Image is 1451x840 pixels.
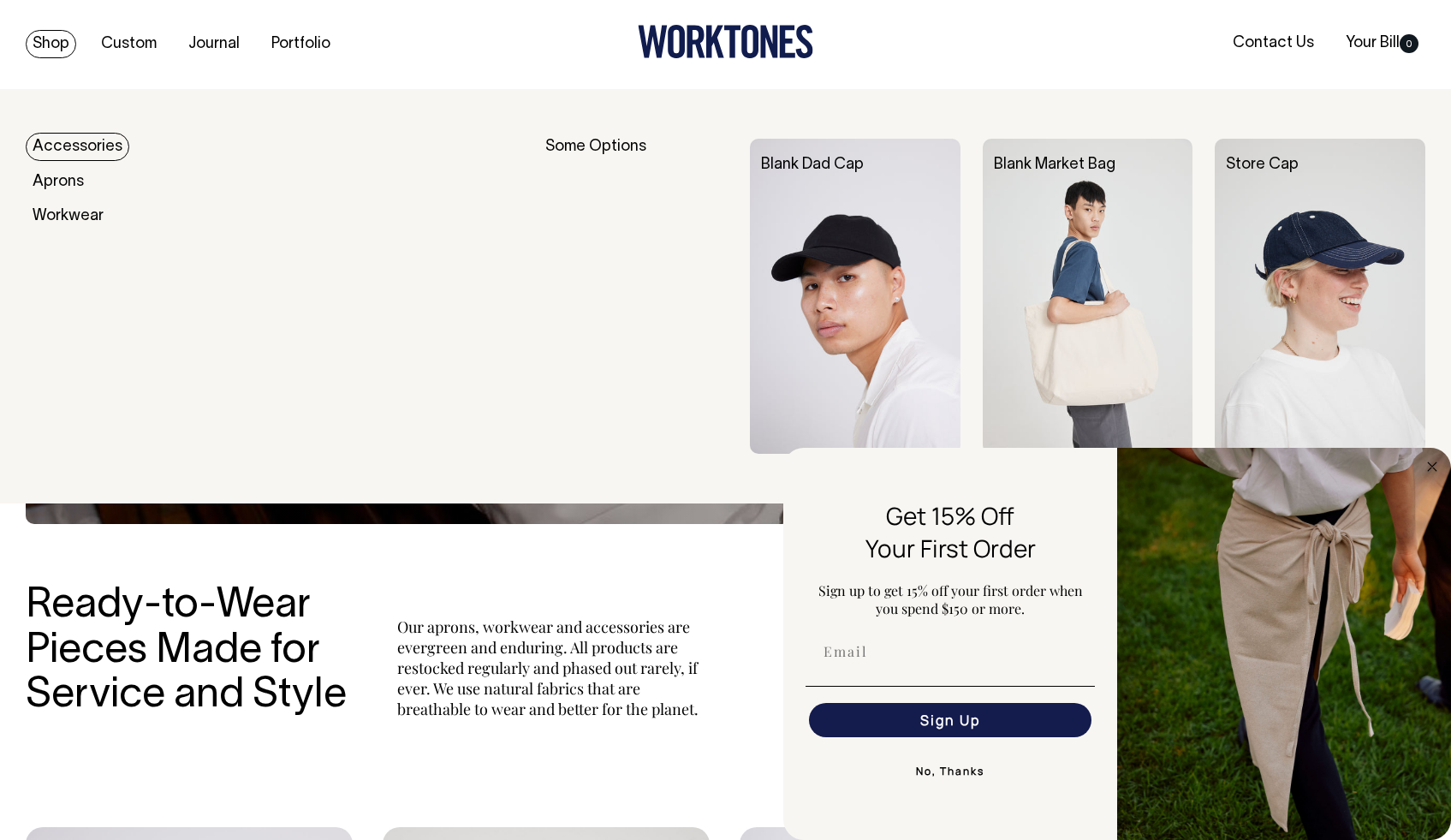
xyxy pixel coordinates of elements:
[865,532,1036,564] span: Your First Order
[26,168,91,196] a: Aprons
[761,158,864,172] a: Blank Dad Cap
[994,158,1115,172] a: Blank Market Bag
[1226,29,1321,57] a: Contact Us
[750,139,960,455] img: Blank Dad Cap
[983,139,1193,455] img: Blank Market Bag
[818,581,1083,617] span: Sign up to get 15% off your first order when you spend $150 or more.
[26,30,76,58] a: Shop
[265,30,337,58] a: Portfolio
[1400,34,1418,53] span: 0
[26,202,110,230] a: Workwear
[1215,139,1425,455] img: Store Cap
[809,634,1091,669] input: Email
[806,754,1095,789] button: No, Thanks
[1339,29,1425,57] a: Your Bill0
[26,133,129,161] a: Accessories
[94,30,164,58] a: Custom
[886,499,1014,532] span: Get 15% Off
[397,617,705,719] p: Our aprons, workwear and accessories are evergreen and enduring. All products are restocked regul...
[783,448,1451,840] div: FLYOUT Form
[545,139,728,455] div: Some Options
[1117,448,1451,840] img: 5e34ad8f-4f05-4173-92a8-ea475ee49ac9.jpeg
[26,584,360,719] h3: Ready-to-Wear Pieces Made for Service and Style
[1226,158,1299,172] a: Store Cap
[806,686,1095,687] img: underline
[1422,456,1442,477] button: Close dialog
[181,30,247,58] a: Journal
[809,703,1091,737] button: Sign Up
